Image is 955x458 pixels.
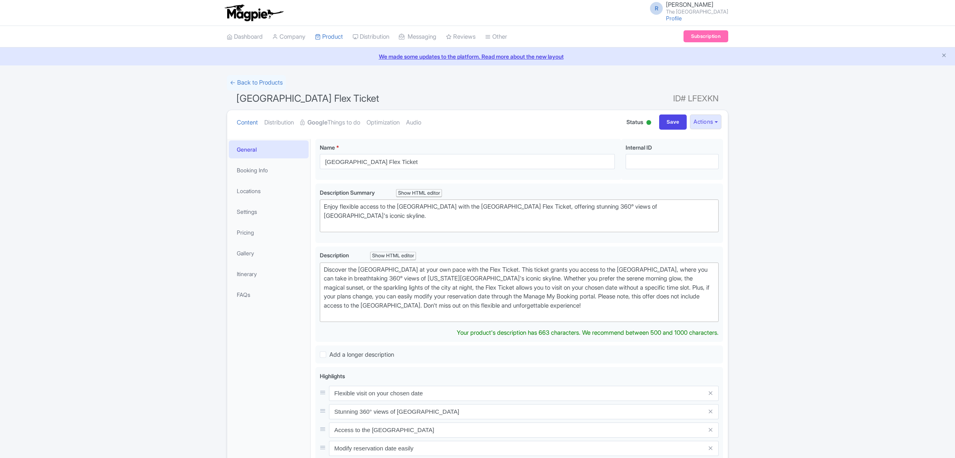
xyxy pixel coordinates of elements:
[229,223,309,241] a: Pricing
[237,110,258,135] a: Content
[324,265,715,319] div: Discover the [GEOGRAPHIC_DATA] at your own pace with the Flex Ticket. This ticket grants you acce...
[626,118,643,126] span: Status
[485,26,507,48] a: Other
[300,110,360,135] a: GoogleThings to do
[315,26,343,48] a: Product
[399,26,436,48] a: Messaging
[5,52,950,61] a: We made some updates to the platform. Read more about the new layout
[229,203,309,221] a: Settings
[690,114,721,129] button: Actions
[236,93,379,104] span: [GEOGRAPHIC_DATA] Flex Ticket
[650,2,663,15] span: R
[457,328,719,338] div: Your product's description has 663 characters. We recommend between 500 and 1000 characters.
[666,9,728,14] small: The [GEOGRAPHIC_DATA]
[320,373,345,379] span: Highlights
[645,2,728,14] a: R [PERSON_NAME] The [GEOGRAPHIC_DATA]
[659,114,687,130] input: Save
[666,1,713,8] span: [PERSON_NAME]
[320,144,335,151] span: Name
[227,75,286,91] a: ← Back to Products
[229,265,309,283] a: Itinerary
[329,351,394,358] span: Add a longer description
[229,182,309,200] a: Locations
[941,51,947,61] button: Close announcement
[367,110,400,135] a: Optimization
[320,189,376,196] span: Description Summary
[229,286,309,304] a: FAQs
[446,26,476,48] a: Reviews
[324,202,715,229] div: Enjoy flexible access to the [GEOGRAPHIC_DATA] with the [GEOGRAPHIC_DATA] Flex Ticket, offering s...
[353,26,389,48] a: Distribution
[396,189,442,197] div: Show HTML editor
[666,15,682,22] a: Profile
[370,252,416,260] div: Show HTML editor
[223,4,285,22] img: logo-ab69f6fb50320c5b225c76a69d11143b.png
[320,252,350,259] span: Description
[626,144,652,151] span: Internal ID
[272,26,305,48] a: Company
[229,161,309,179] a: Booking Info
[229,244,309,262] a: Gallery
[264,110,294,135] a: Distribution
[307,118,327,127] strong: Google
[227,26,263,48] a: Dashboard
[645,117,653,129] div: Active
[406,110,421,135] a: Audio
[229,140,309,158] a: General
[673,91,719,107] span: ID# LFEXKN
[684,30,728,42] a: Subscription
